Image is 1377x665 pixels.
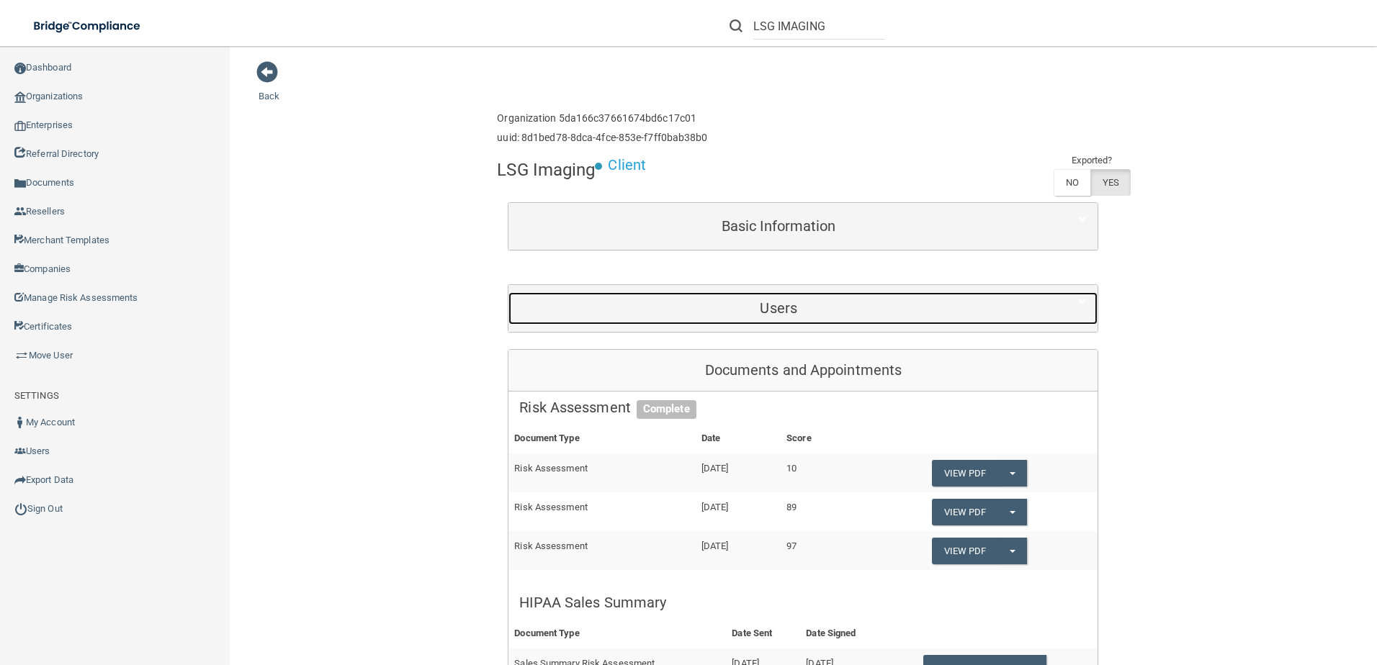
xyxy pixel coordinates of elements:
img: ic_user_dark.df1a06c3.png [14,417,26,428]
img: icon-export.b9366987.png [14,474,26,486]
td: Risk Assessment [508,492,695,531]
a: Basic Information [519,210,1087,243]
label: SETTINGS [14,387,59,404]
td: 89 [781,492,861,531]
label: YES [1090,169,1131,196]
td: [DATE] [696,492,781,531]
h4: LSG Imaging [497,160,595,179]
img: ic-search.3b580494.png [730,19,743,32]
th: Date [696,424,781,453]
label: NO [1054,169,1090,196]
th: Date Sent [726,619,800,648]
th: Date Signed [800,619,888,648]
td: [DATE] [696,531,781,569]
h6: Organization 5da166c37661674bd6c17c01 [497,113,707,124]
h6: uuid: 8d1bed78-8dca-4fce-853e-f7ff0bab38b0 [497,132,707,143]
a: View PDF [932,499,998,525]
img: briefcase.64adab9b.png [14,348,29,363]
h5: HIPAA Sales Summary [519,594,1087,610]
td: [DATE] [696,453,781,492]
a: View PDF [932,460,998,487]
img: organization-icon.f8decf85.png [14,91,26,103]
div: Documents and Appointments [508,350,1098,392]
img: icon-users.e205127d.png [14,445,26,457]
a: View PDF [932,538,998,564]
img: ic_dashboard_dark.d01f4a41.png [14,63,26,74]
a: Back [259,73,279,101]
h5: Basic Information [519,218,1038,234]
td: Risk Assessment [508,453,695,492]
td: Exported? [1054,152,1131,169]
img: ic_reseller.de258add.png [14,206,26,217]
td: 97 [781,531,861,569]
td: Risk Assessment [508,531,695,569]
p: Client [608,152,646,178]
img: ic_power_dark.7ecde6b1.png [14,502,27,515]
th: Score [781,424,861,453]
th: Document Type [508,424,695,453]
img: enterprise.0d942306.png [14,121,26,131]
th: Document Type [508,619,726,648]
td: 10 [781,453,861,492]
h5: Risk Assessment [519,399,1087,415]
h5: Users [519,300,1038,316]
input: Search [753,13,885,40]
a: Users [519,292,1087,325]
span: Complete [637,400,696,419]
img: icon-documents.8dae5593.png [14,178,26,189]
img: bridge_compliance_login_screen.278c3ca4.svg [22,12,154,41]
